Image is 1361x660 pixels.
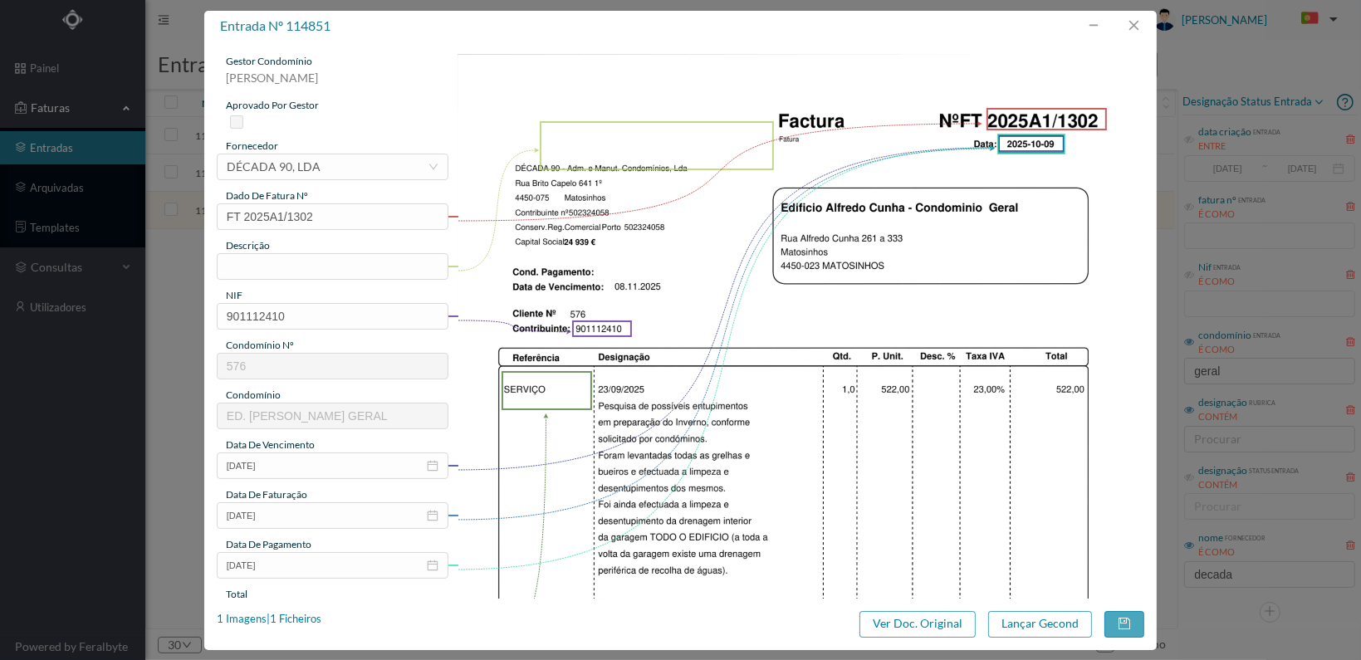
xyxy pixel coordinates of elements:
[217,69,448,98] div: [PERSON_NAME]
[427,560,438,571] i: icon: calendar
[428,162,438,172] i: icon: down
[226,289,242,301] span: NIF
[427,460,438,472] i: icon: calendar
[226,588,247,600] span: total
[226,99,319,111] span: aprovado por gestor
[427,510,438,521] i: icon: calendar
[226,189,308,202] span: dado de fatura nº
[226,339,294,351] span: condomínio nº
[217,611,321,628] div: 1 Imagens | 1 Ficheiros
[226,55,312,67] span: gestor condomínio
[226,239,270,252] span: descrição
[227,154,321,179] div: DÉCADA 90, LDA
[226,389,281,401] span: condomínio
[226,139,278,152] span: fornecedor
[988,611,1092,638] button: Lançar Gecond
[226,488,307,501] span: data de faturação
[220,17,330,33] span: entrada nº 114851
[1288,6,1344,32] button: PT
[226,538,311,550] span: data de pagamento
[226,438,315,451] span: data de vencimento
[859,611,976,638] button: Ver Doc. Original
